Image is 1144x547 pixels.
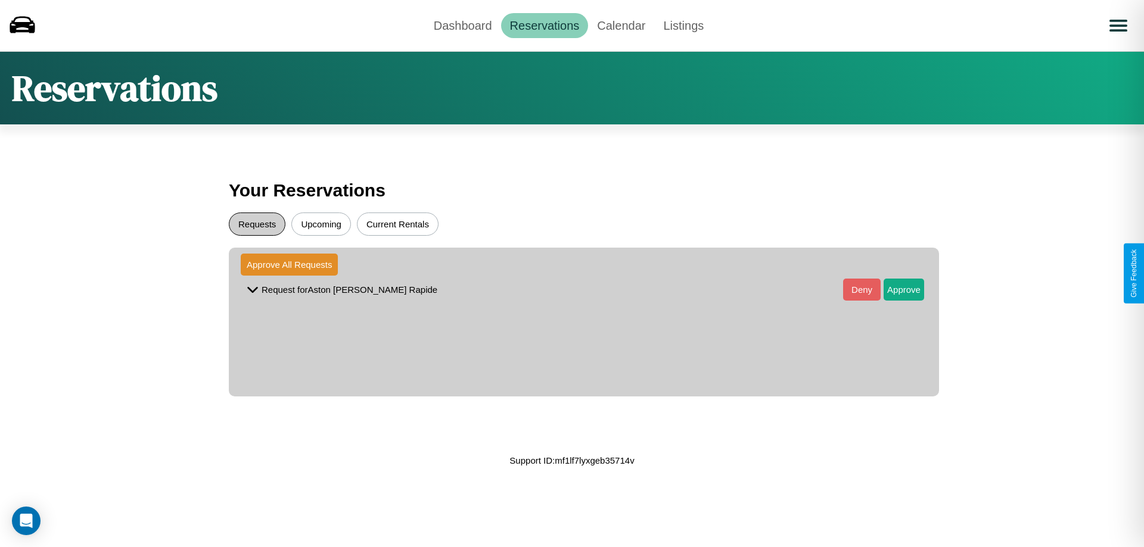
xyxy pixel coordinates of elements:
button: Open menu [1102,9,1135,42]
h1: Reservations [12,64,217,112]
a: Dashboard [425,13,501,38]
h3: Your Reservations [229,174,915,207]
div: Give Feedback [1130,249,1138,298]
button: Current Rentals [357,212,439,236]
a: Reservations [501,13,589,38]
a: Listings [654,13,713,38]
div: Open Intercom Messenger [12,507,41,535]
button: Approve [884,279,924,301]
button: Approve All Requests [241,254,338,276]
button: Deny [843,279,881,301]
p: Support ID: mf1lf7lyxgeb35714v [509,452,634,468]
a: Calendar [588,13,654,38]
button: Upcoming [291,212,351,236]
button: Requests [229,212,285,236]
p: Request for Aston [PERSON_NAME] Rapide [262,282,437,298]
